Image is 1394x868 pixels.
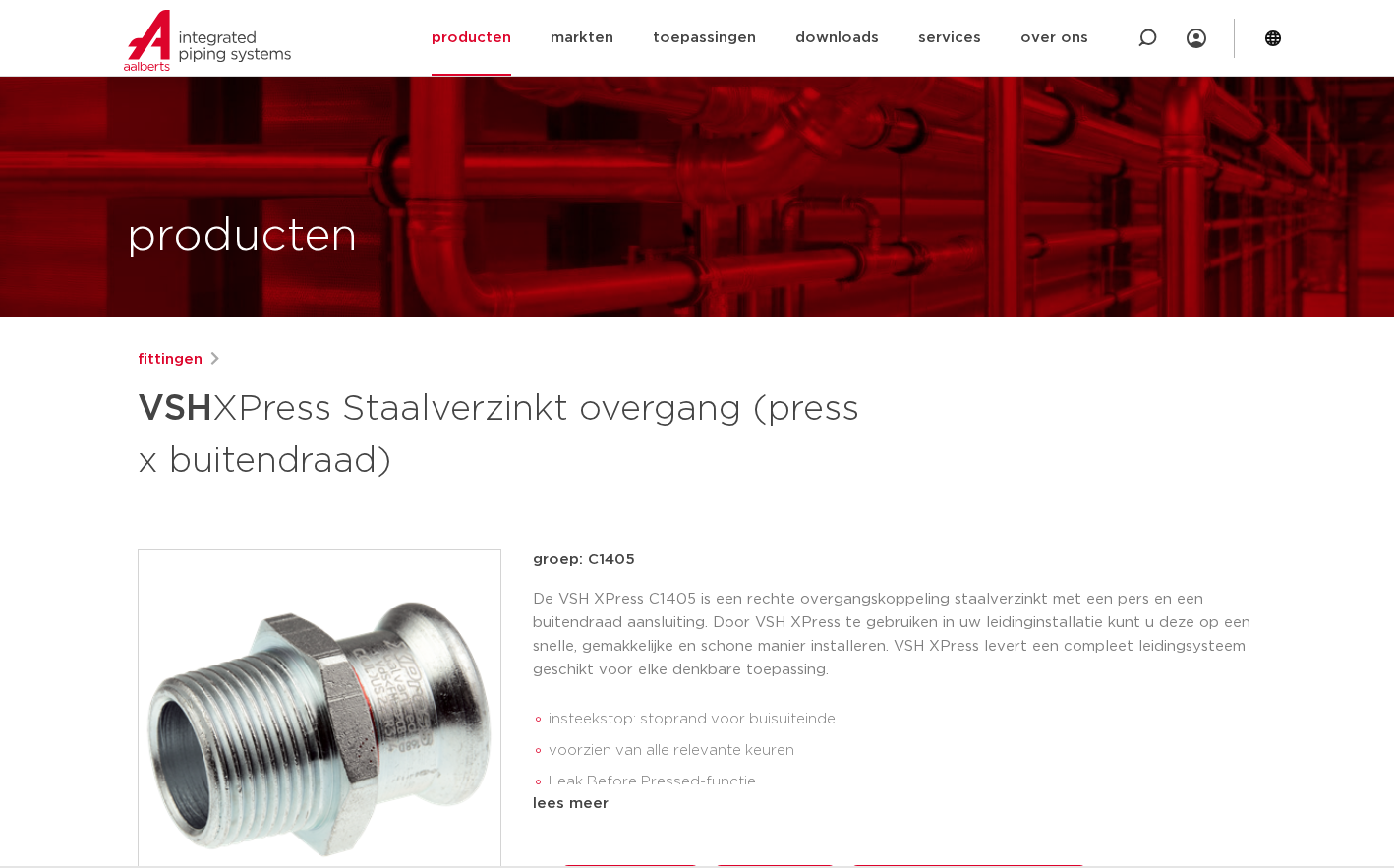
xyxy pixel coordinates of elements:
[533,588,1256,682] p: De VSH XPress C1405 is een rechte overgangskoppeling staalverzinkt met een pers en een buitendraa...
[138,391,212,427] strong: VSH
[549,735,1256,767] li: voorzien van alle relevante keuren
[549,704,1256,735] li: insteekstop: stoprand voor buisuiteinde
[138,348,203,372] a: fittingen
[549,767,1256,798] li: Leak Before Pressed-functie
[138,379,876,486] h1: XPress Staalverzinkt overgang (press x buitendraad)
[127,205,358,268] h1: producten
[533,549,1256,572] p: groep: C1405
[533,792,1256,816] div: lees meer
